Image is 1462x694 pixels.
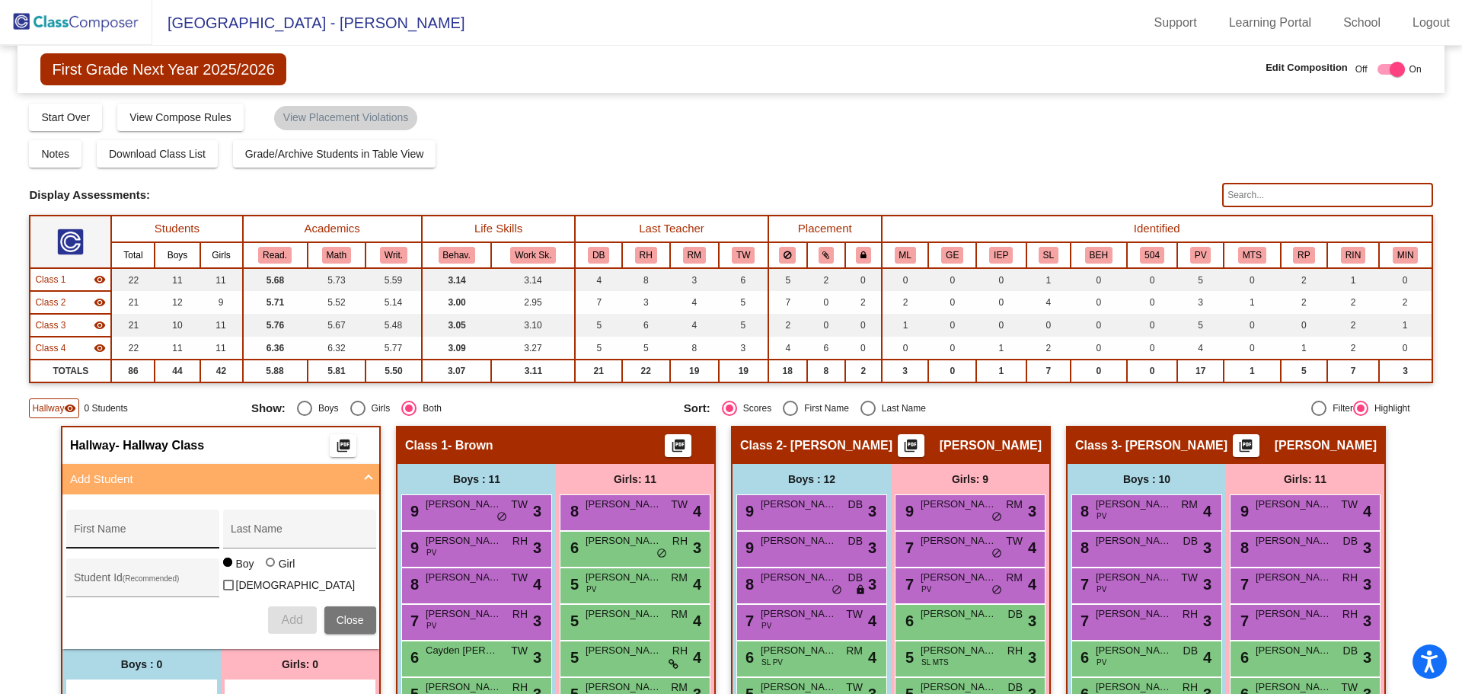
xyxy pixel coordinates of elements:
[845,268,882,291] td: 0
[1217,11,1324,35] a: Learning Portal
[798,401,849,415] div: First Name
[1327,314,1379,337] td: 2
[422,314,492,337] td: 3.05
[1222,183,1432,207] input: Search...
[719,268,768,291] td: 6
[1026,268,1071,291] td: 1
[308,291,366,314] td: 5.52
[976,291,1026,314] td: 0
[902,503,914,520] span: 9
[761,533,837,548] span: [PERSON_NAME]
[111,268,155,291] td: 22
[928,360,976,382] td: 0
[622,360,670,382] td: 22
[200,291,243,314] td: 9
[70,471,353,488] mat-panel-title: Add Student
[155,360,200,382] td: 44
[94,296,106,309] mat-icon: visibility
[29,188,150,202] span: Display Assessments:
[733,464,891,494] div: Boys : 12
[891,464,1049,494] div: Girls: 9
[848,497,863,513] span: DB
[1026,242,1071,268] th: IEP - Speech Only
[155,314,200,337] td: 10
[1096,497,1172,512] span: [PERSON_NAME]
[62,464,379,494] mat-expansion-panel-header: Add Student
[567,503,579,520] span: 8
[152,11,464,35] span: [GEOGRAPHIC_DATA] - [PERSON_NAME]
[1006,533,1023,549] span: TW
[882,314,929,337] td: 1
[1181,497,1198,513] span: RM
[737,401,771,415] div: Scores
[243,291,308,314] td: 5.71
[405,438,448,453] span: Class 1
[845,314,882,337] td: 0
[496,511,507,523] span: do_not_disturb_alt
[928,291,976,314] td: 0
[1127,242,1178,268] th: 504 Plan
[251,401,286,415] span: Show:
[64,402,76,414] mat-icon: visibility
[1071,291,1127,314] td: 0
[1026,337,1071,360] td: 2
[426,497,502,512] span: [PERSON_NAME]
[1127,360,1178,382] td: 0
[845,242,882,268] th: Keep with teacher
[575,268,622,291] td: 4
[324,606,376,634] button: Close
[1224,291,1281,314] td: 1
[902,438,920,459] mat-icon: picture_as_pdf
[365,314,421,337] td: 5.48
[365,291,421,314] td: 5.14
[1026,360,1071,382] td: 7
[1237,503,1249,520] span: 9
[511,497,528,513] span: TW
[35,341,65,355] span: Class 4
[448,438,493,453] span: - Brown
[245,148,424,160] span: Grade/Archive Students in Table View
[807,291,845,314] td: 0
[155,337,200,360] td: 11
[1327,360,1379,382] td: 7
[768,268,807,291] td: 5
[111,314,155,337] td: 21
[684,401,710,415] span: Sort:
[1281,268,1328,291] td: 2
[670,291,720,314] td: 4
[976,242,1026,268] th: IEP - Academics
[719,242,768,268] th: Taylor Wiebold
[94,342,106,354] mat-icon: visibility
[783,438,892,453] span: - [PERSON_NAME]
[334,438,353,459] mat-icon: picture_as_pdf
[768,314,807,337] td: 2
[683,247,706,264] button: RM
[921,533,997,548] span: [PERSON_NAME]
[111,360,155,382] td: 86
[365,268,421,291] td: 5.59
[407,503,419,520] span: 9
[1327,291,1379,314] td: 2
[29,140,81,168] button: Notes
[200,337,243,360] td: 11
[243,314,308,337] td: 5.76
[1077,503,1089,520] span: 8
[1127,268,1178,291] td: 0
[510,247,556,264] button: Work Sk.
[719,360,768,382] td: 19
[1224,268,1281,291] td: 0
[111,216,242,242] th: Students
[243,216,422,242] th: Academics
[1071,337,1127,360] td: 0
[768,242,807,268] th: Keep away students
[1026,291,1071,314] td: 4
[1068,464,1226,494] div: Boys : 10
[32,401,64,415] span: Hallway
[848,533,863,549] span: DB
[1085,247,1112,264] button: BEH
[1400,11,1462,35] a: Logout
[35,296,65,309] span: Class 2
[155,268,200,291] td: 11
[1226,464,1384,494] div: Girls: 11
[1190,247,1211,264] button: PV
